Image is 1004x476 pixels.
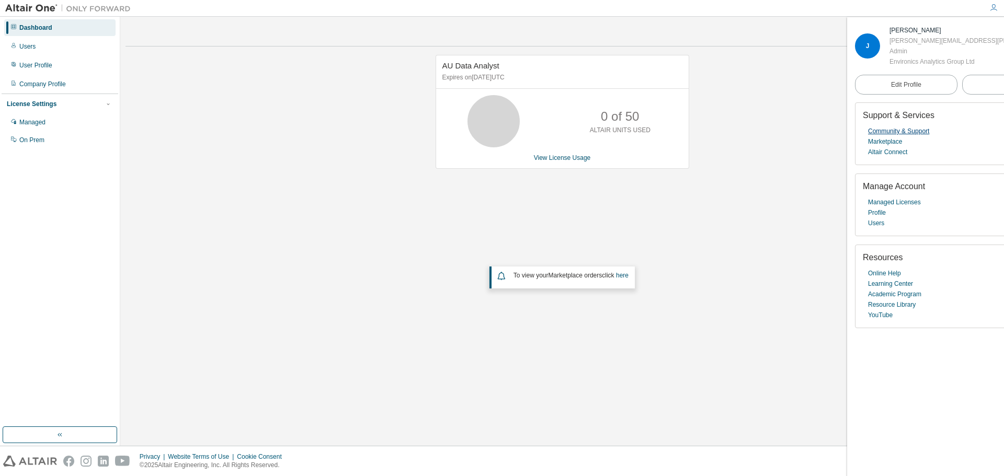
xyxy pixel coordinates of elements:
span: Resources [863,253,903,262]
img: linkedin.svg [98,456,109,467]
div: Users [19,42,36,51]
a: Edit Profile [855,75,957,95]
a: Profile [868,207,886,218]
a: Users [868,218,884,228]
p: 0 of 50 [601,108,639,125]
em: Marketplace orders [549,272,602,279]
a: Marketplace [868,136,902,147]
a: Managed Licenses [868,197,921,207]
a: View License Usage [534,154,591,161]
div: Website Terms of Use [168,452,237,461]
a: Online Help [868,268,901,278]
div: Cookie Consent [237,452,288,461]
a: Academic Program [868,289,921,299]
img: facebook.svg [63,456,74,467]
a: Community & Support [868,126,929,136]
span: J [866,42,870,50]
a: Learning Center [868,278,913,289]
div: Company Profile [19,80,66,88]
a: Resource Library [868,299,916,310]
span: Support & Services [863,111,934,120]
div: On Prem [19,136,44,144]
span: To view your click [514,272,629,279]
span: Manage Account [863,182,925,191]
a: YouTube [868,310,893,320]
img: youtube.svg [115,456,130,467]
span: Edit Profile [891,80,921,89]
img: Altair One [5,3,136,14]
p: © 2025 Altair Engineering, Inc. All Rights Reserved. [140,461,288,470]
div: Managed [19,118,45,126]
div: Dashboard [19,24,52,32]
span: AU Data Analyst [442,61,499,70]
div: User Profile [19,61,52,69]
img: instagram.svg [81,456,92,467]
div: License Settings [7,100,56,108]
p: Expires on [DATE] UTC [442,73,680,82]
img: altair_logo.svg [3,456,57,467]
div: Privacy [140,452,168,461]
a: Altair Connect [868,147,907,157]
a: here [616,272,629,279]
p: ALTAIR UNITS USED [590,126,651,135]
